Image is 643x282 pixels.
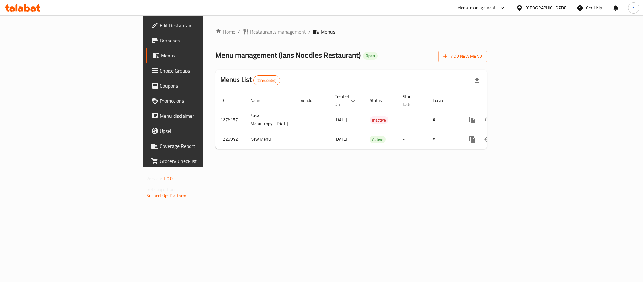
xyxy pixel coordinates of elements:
button: more [465,132,480,147]
span: Edit Restaurant [160,22,246,29]
a: Menus [146,48,251,63]
span: Get support on: [147,185,175,193]
span: ID [220,97,232,104]
td: All [428,110,460,130]
span: Upsell [160,127,246,135]
button: Add New Menu [438,51,487,62]
a: Choice Groups [146,63,251,78]
a: Grocery Checklist [146,154,251,169]
span: Menu management ( Jans Noodles Restaurant ) [215,48,361,62]
div: Menu-management [457,4,496,12]
span: 2 record(s) [254,78,280,84]
a: Promotions [146,93,251,108]
td: New Menu [245,130,296,149]
a: Edit Restaurant [146,18,251,33]
td: - [398,110,428,130]
span: Menu disclaimer [160,112,246,120]
span: Choice Groups [160,67,246,74]
table: enhanced table [215,91,530,149]
div: Open [363,52,378,60]
span: Promotions [160,97,246,105]
span: [DATE] [335,116,347,124]
span: Coupons [160,82,246,89]
span: Version: [147,175,162,183]
span: Status [370,97,390,104]
span: Grocery Checklist [160,157,246,165]
button: Change Status [480,132,495,147]
span: Name [250,97,270,104]
button: more [465,112,480,127]
span: Menus [321,28,335,35]
h2: Menus List [220,75,280,85]
a: Branches [146,33,251,48]
a: Menu disclaimer [146,108,251,123]
div: [GEOGRAPHIC_DATA] [525,4,567,11]
span: Active [370,136,386,143]
span: s [632,4,635,11]
span: Inactive [370,117,388,124]
span: Branches [160,37,246,44]
td: New Menu_copy_[DATE] [245,110,296,130]
a: Coupons [146,78,251,93]
span: Add New Menu [443,52,482,60]
a: Upsell [146,123,251,138]
th: Actions [460,91,530,110]
span: 1.0.0 [163,175,173,183]
a: Restaurants management [243,28,306,35]
td: All [428,130,460,149]
a: Support.OpsPlatform [147,192,186,200]
a: Coverage Report [146,138,251,154]
div: Total records count [253,75,281,85]
button: Change Status [480,112,495,127]
nav: breadcrumb [215,28,487,35]
li: / [308,28,311,35]
span: [DATE] [335,135,347,143]
span: Open [363,53,378,58]
span: Restaurants management [250,28,306,35]
span: Coverage Report [160,142,246,150]
span: Created On [335,93,357,108]
span: Locale [433,97,453,104]
span: Menus [161,52,246,59]
span: Start Date [403,93,420,108]
div: Export file [469,73,485,88]
td: - [398,130,428,149]
span: Vendor [301,97,322,104]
